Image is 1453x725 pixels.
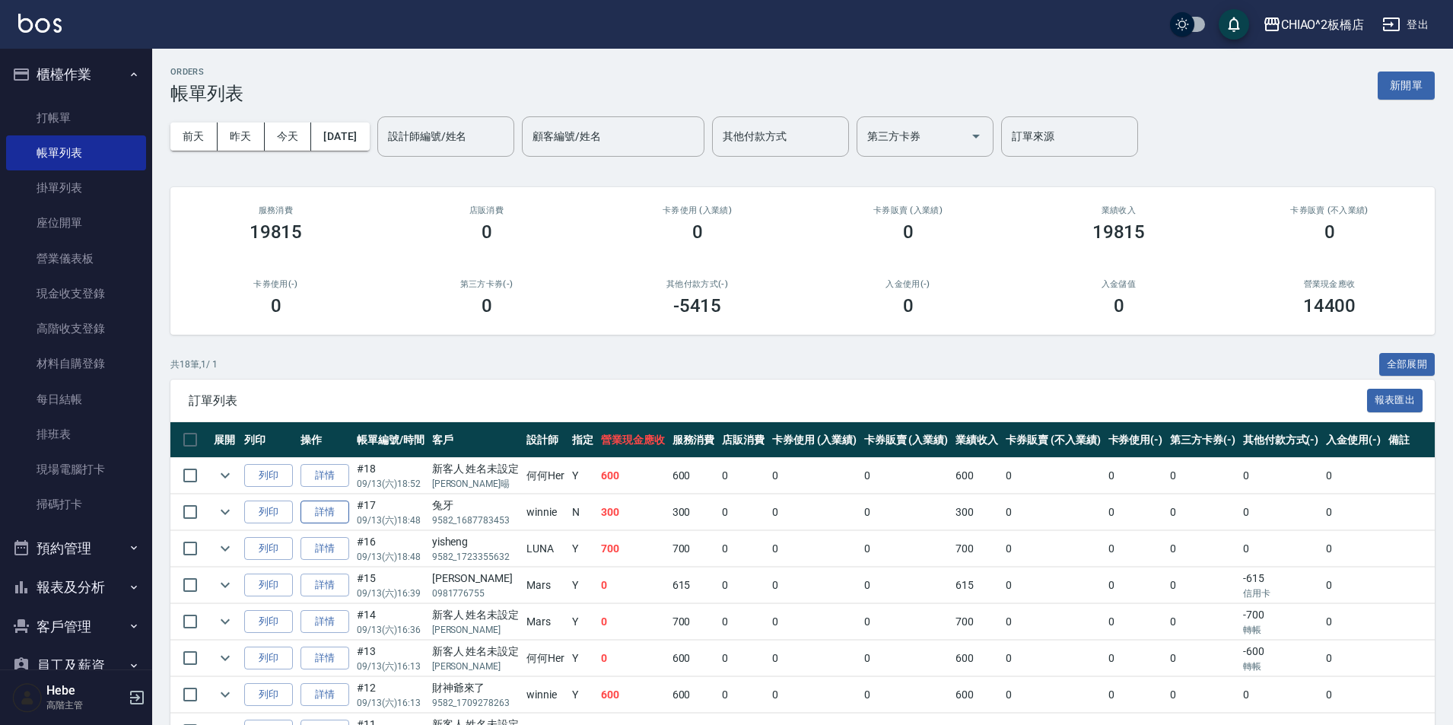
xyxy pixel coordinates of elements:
td: 0 [1239,531,1323,567]
td: 600 [952,641,1002,676]
button: 列印 [244,683,293,707]
td: #13 [353,641,428,676]
td: Y [568,677,597,713]
h3: 0 [692,221,703,243]
p: 9582_1687783453 [432,514,520,527]
button: 列印 [244,647,293,670]
button: expand row [214,610,237,633]
td: 700 [669,604,719,640]
h3: -5415 [673,295,722,316]
button: 列印 [244,501,293,524]
td: 0 [768,677,860,713]
td: Y [568,604,597,640]
td: 700 [669,531,719,567]
td: 0 [768,494,860,530]
td: 0 [1002,458,1104,494]
button: 報表匯出 [1367,389,1423,412]
td: -615 [1239,568,1323,603]
td: 何何Her [523,458,568,494]
h2: 卡券使用(-) [189,279,363,289]
td: 0 [860,568,952,603]
td: 0 [718,458,768,494]
td: winnie [523,494,568,530]
p: [PERSON_NAME] [432,623,520,637]
td: 0 [718,677,768,713]
a: 掃碼打卡 [6,487,146,522]
h2: 卡券販賣 (入業績) [821,205,995,215]
th: 操作 [297,422,353,458]
h3: 19815 [1092,221,1146,243]
button: 客戶管理 [6,607,146,647]
td: winnie [523,677,568,713]
td: 0 [1002,494,1104,530]
img: Logo [18,14,62,33]
td: 0 [597,641,669,676]
div: [PERSON_NAME] [432,571,520,587]
p: 共 18 筆, 1 / 1 [170,358,218,371]
a: 報表匯出 [1367,393,1423,407]
h2: 其他付款方式(-) [610,279,784,289]
td: 0 [1166,568,1239,603]
td: Y [568,568,597,603]
h3: 0 [1324,221,1335,243]
td: 0 [1105,531,1167,567]
th: 列印 [240,422,297,458]
a: 每日結帳 [6,382,146,417]
td: -600 [1239,641,1323,676]
td: 0 [1166,458,1239,494]
th: 客戶 [428,422,523,458]
h3: 0 [482,221,492,243]
td: 0 [1239,458,1323,494]
th: 卡券使用(-) [1105,422,1167,458]
a: 詳情 [300,683,349,707]
th: 其他付款方式(-) [1239,422,1323,458]
td: Mars [523,568,568,603]
button: save [1219,9,1249,40]
a: 詳情 [300,464,349,488]
th: 卡券使用 (入業績) [768,422,860,458]
h3: 0 [271,295,281,316]
button: 員工及薪資 [6,646,146,685]
p: 09/13 (六) 16:36 [357,623,424,637]
td: 0 [1002,677,1104,713]
button: expand row [214,574,237,596]
h3: 帳單列表 [170,83,243,104]
h3: 0 [903,295,914,316]
td: 0 [1166,531,1239,567]
p: 09/13 (六) 16:13 [357,660,424,673]
p: 9582_1709278263 [432,696,520,710]
td: #17 [353,494,428,530]
td: 0 [1105,604,1167,640]
button: expand row [214,501,237,523]
td: LUNA [523,531,568,567]
td: 0 [1322,641,1385,676]
td: 0 [860,677,952,713]
td: 0 [860,458,952,494]
th: 設計師 [523,422,568,458]
h2: 業績收入 [1032,205,1206,215]
td: 600 [952,677,1002,713]
td: 0 [718,494,768,530]
td: #12 [353,677,428,713]
p: 信用卡 [1243,587,1319,600]
div: 新客人 姓名未設定 [432,644,520,660]
th: 展開 [210,422,240,458]
a: 詳情 [300,574,349,597]
th: 帳單編號/時間 [353,422,428,458]
td: 0 [1322,677,1385,713]
button: 預約管理 [6,529,146,568]
td: 0 [768,641,860,676]
img: Person [12,682,43,713]
td: 0 [1322,531,1385,567]
a: 詳情 [300,647,349,670]
td: #15 [353,568,428,603]
td: 0 [1105,568,1167,603]
p: 09/13 (六) 16:39 [357,587,424,600]
td: 0 [1002,641,1104,676]
h3: 19815 [250,221,303,243]
td: 0 [718,531,768,567]
button: 列印 [244,574,293,597]
td: 0 [1105,677,1167,713]
a: 詳情 [300,501,349,524]
td: 0 [718,604,768,640]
